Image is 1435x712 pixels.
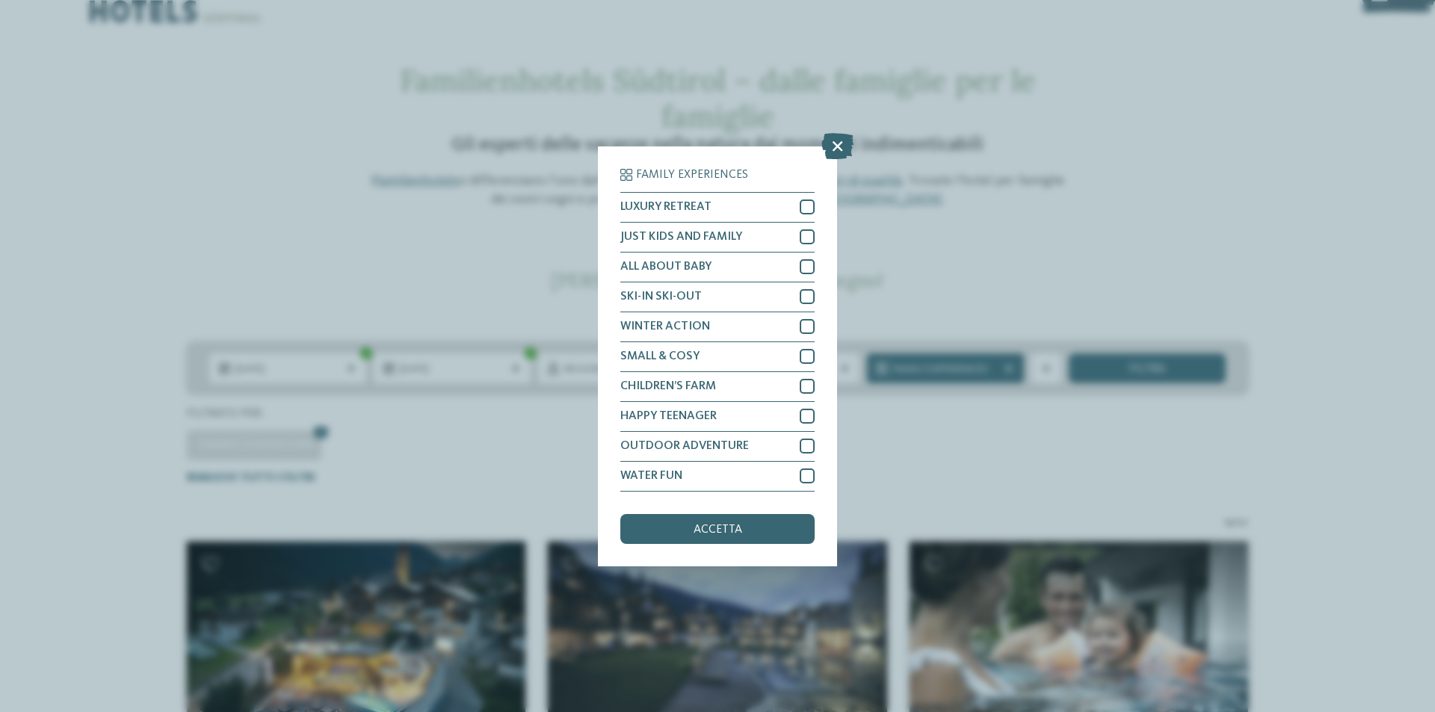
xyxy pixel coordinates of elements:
span: SMALL & COSY [620,350,700,362]
span: WATER FUN [620,470,682,482]
span: CHILDREN’S FARM [620,380,716,392]
span: JUST KIDS AND FAMILY [620,231,742,243]
span: Family Experiences [636,169,748,181]
span: LUXURY RETREAT [620,201,712,213]
span: accetta [694,524,742,536]
span: SKI-IN SKI-OUT [620,291,702,303]
span: OUTDOOR ADVENTURE [620,440,749,452]
span: HAPPY TEENAGER [620,410,717,422]
span: WINTER ACTION [620,321,710,332]
span: ALL ABOUT BABY [620,261,712,273]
